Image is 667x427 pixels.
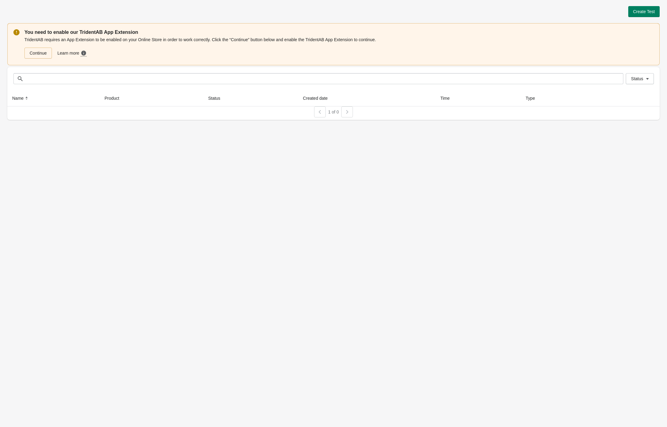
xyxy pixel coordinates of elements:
[10,93,32,104] button: Name
[300,93,336,104] button: Created date
[523,93,543,104] button: Type
[24,29,654,36] p: You need to enable our TridentAB App Extension
[633,9,655,14] span: Create Test
[631,76,643,81] span: Status
[626,73,654,84] button: Status
[24,36,654,59] div: TridentAB requires an App Extension to be enabled on your Online Store in order to work correctly...
[328,109,339,114] span: 1 of 0
[102,93,128,104] button: Product
[206,93,229,104] button: Status
[55,48,90,59] a: Learn more
[24,48,52,59] a: Continue
[628,6,660,17] button: Create Test
[57,50,81,56] span: Learn more
[438,93,458,104] button: Time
